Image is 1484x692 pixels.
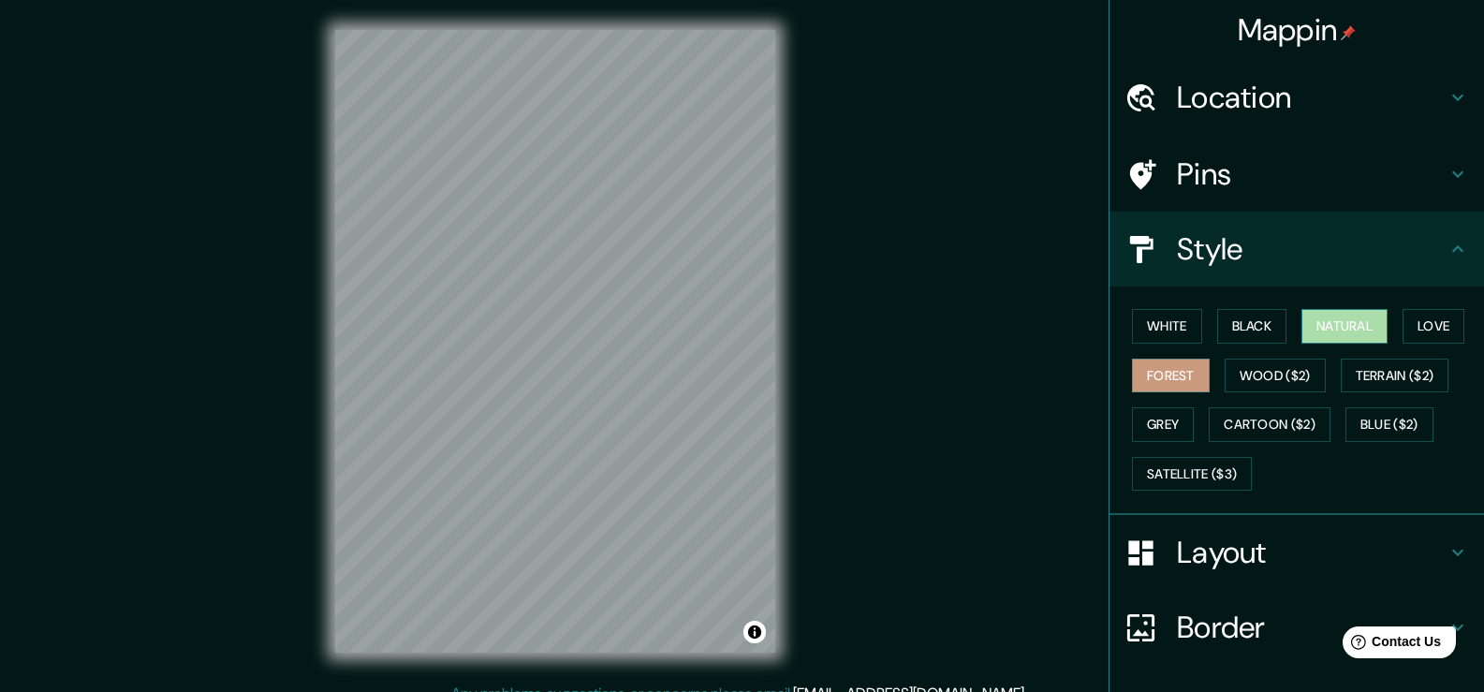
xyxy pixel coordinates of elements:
[1132,457,1252,492] button: Satellite ($3)
[335,30,775,653] canvas: Map
[1317,619,1463,671] iframe: Help widget launcher
[1109,515,1484,590] div: Layout
[1341,359,1449,393] button: Terrain ($2)
[1109,137,1484,212] div: Pins
[1225,359,1326,393] button: Wood ($2)
[1301,309,1388,344] button: Natural
[1217,309,1287,344] button: Black
[1109,60,1484,135] div: Location
[1238,11,1357,49] h4: Mappin
[1403,309,1464,344] button: Love
[1132,359,1210,393] button: Forest
[1345,407,1433,442] button: Blue ($2)
[1109,590,1484,665] div: Border
[1177,534,1447,571] h4: Layout
[1177,155,1447,193] h4: Pins
[1209,407,1330,442] button: Cartoon ($2)
[1109,212,1484,287] div: Style
[743,621,766,643] button: Toggle attribution
[1132,309,1202,344] button: White
[1132,407,1194,442] button: Grey
[1341,25,1356,40] img: pin-icon.png
[1177,230,1447,268] h4: Style
[1177,79,1447,116] h4: Location
[1177,609,1447,646] h4: Border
